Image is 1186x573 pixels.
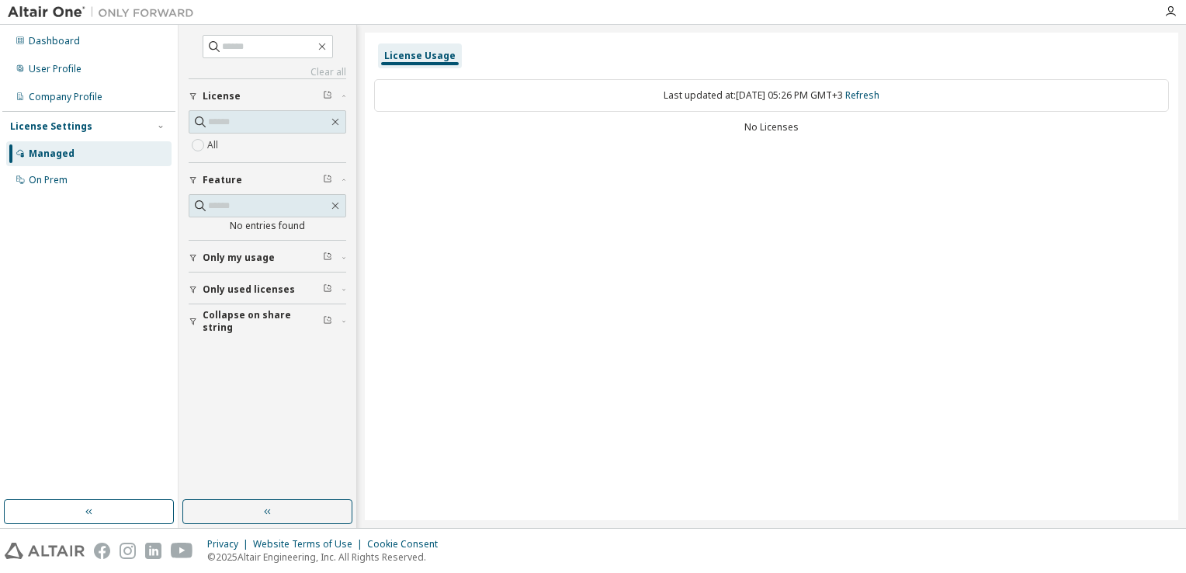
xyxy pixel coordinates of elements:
[189,304,346,339] button: Collapse on share string
[323,252,332,264] span: Clear filter
[171,543,193,559] img: youtube.svg
[323,90,332,102] span: Clear filter
[207,550,447,564] p: © 2025 Altair Engineering, Inc. All Rights Reserved.
[29,91,102,103] div: Company Profile
[189,79,346,113] button: License
[253,538,367,550] div: Website Terms of Use
[189,273,346,307] button: Only used licenses
[203,90,241,102] span: License
[189,241,346,275] button: Only my usage
[8,5,202,20] img: Altair One
[207,538,253,550] div: Privacy
[384,50,456,62] div: License Usage
[29,174,68,186] div: On Prem
[5,543,85,559] img: altair_logo.svg
[29,148,75,160] div: Managed
[189,163,346,197] button: Feature
[323,315,332,328] span: Clear filter
[207,136,221,155] label: All
[845,89,879,102] a: Refresh
[189,66,346,78] a: Clear all
[10,120,92,133] div: License Settings
[120,543,136,559] img: instagram.svg
[367,538,447,550] div: Cookie Consent
[323,174,332,186] span: Clear filter
[145,543,161,559] img: linkedin.svg
[29,63,81,75] div: User Profile
[189,220,346,232] div: No entries found
[203,309,323,334] span: Collapse on share string
[323,283,332,296] span: Clear filter
[374,79,1169,112] div: Last updated at: [DATE] 05:26 PM GMT+3
[203,252,275,264] span: Only my usage
[29,35,80,47] div: Dashboard
[203,283,295,296] span: Only used licenses
[203,174,242,186] span: Feature
[94,543,110,559] img: facebook.svg
[374,121,1169,134] div: No Licenses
